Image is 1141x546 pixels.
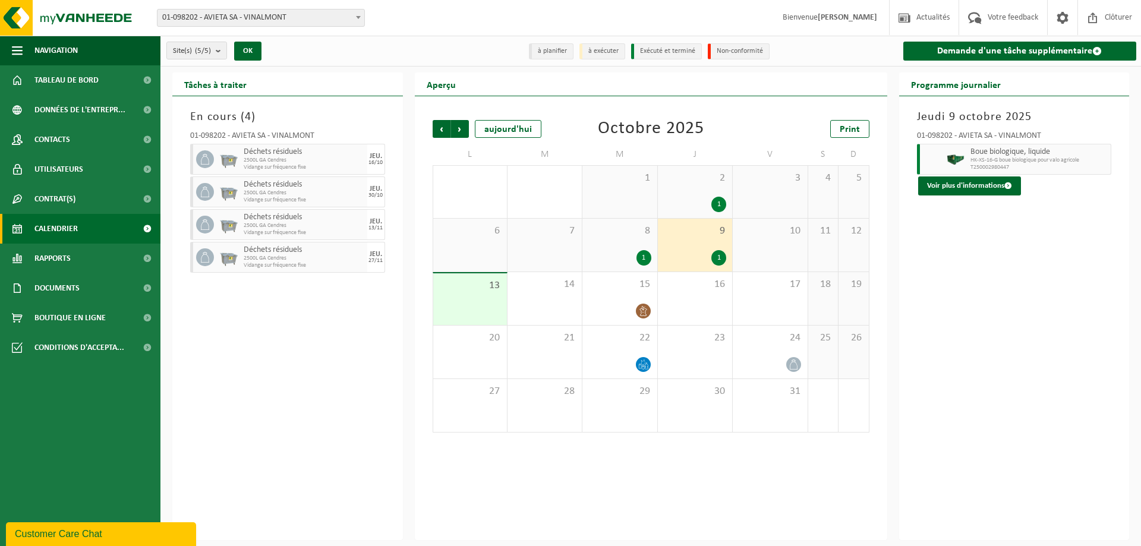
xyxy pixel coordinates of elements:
span: 27 [439,385,501,398]
h2: Aperçu [415,72,468,96]
li: Non-conformité [708,43,770,59]
div: aujourd'hui [475,120,541,138]
td: D [839,144,869,165]
span: 31 [739,385,801,398]
span: Utilisateurs [34,154,83,184]
button: Voir plus d'informations [918,176,1021,195]
span: Navigation [34,36,78,65]
span: 21 [513,332,576,345]
span: 2500L GA Cendres [244,222,364,229]
div: 16/10 [368,160,383,166]
span: 4 [814,172,832,185]
count: (5/5) [195,47,211,55]
span: 2 [664,172,726,185]
a: Print [830,120,869,138]
img: WB-2500-GAL-GY-01 [220,216,238,233]
span: 9 [664,225,726,238]
div: JEU. [370,185,382,192]
span: 25 [814,332,832,345]
span: 2500L GA Cendres [244,255,364,262]
span: 13 [439,279,501,292]
iframe: chat widget [6,520,198,546]
span: 11 [814,225,832,238]
span: 6 [439,225,501,238]
span: 29 [588,385,651,398]
img: WB-2500-GAL-GY-01 [220,248,238,266]
div: 1 [711,197,726,212]
td: J [658,144,733,165]
span: Déchets résiduels [244,147,364,157]
span: 17 [739,278,801,291]
span: 8 [588,225,651,238]
span: 20 [439,332,501,345]
span: 7 [513,225,576,238]
h2: Tâches à traiter [172,72,259,96]
div: JEU. [370,153,382,160]
div: 13/11 [368,225,383,231]
span: T250002980447 [970,164,1108,171]
span: 22 [588,332,651,345]
span: Print [840,125,860,134]
span: Déchets résiduels [244,180,364,190]
span: 01-098202 - AVIETA SA - VINALMONT [157,9,365,27]
span: 10 [739,225,801,238]
span: 19 [844,278,862,291]
span: Documents [34,273,80,303]
div: 30/10 [368,192,383,198]
button: OK [234,42,261,61]
span: HK-XS-16-G boue biologique pour valo agricole [970,157,1108,164]
span: Site(s) [173,42,211,60]
td: V [733,144,808,165]
span: 30 [664,385,726,398]
div: JEU. [370,251,382,258]
span: 18 [814,278,832,291]
span: Déchets résiduels [244,245,364,255]
div: 27/11 [368,258,383,264]
h2: Programme journalier [899,72,1013,96]
button: Site(s)(5/5) [166,42,227,59]
span: Calendrier [34,214,78,244]
span: Précédent [433,120,450,138]
span: 26 [844,332,862,345]
span: Déchets résiduels [244,213,364,222]
td: M [508,144,582,165]
span: Boutique en ligne [34,303,106,333]
div: 01-098202 - AVIETA SA - VINALMONT [917,132,1112,144]
span: Contrat(s) [34,184,75,214]
span: Contacts [34,125,70,154]
span: 1 [588,172,651,185]
li: à planifier [529,43,573,59]
span: Vidange sur fréquence fixe [244,229,364,236]
td: S [808,144,839,165]
span: 5 [844,172,862,185]
span: Données de l'entrepr... [34,95,125,125]
img: HK-XS-16-GN-00 [947,150,965,168]
span: 4 [245,111,251,123]
img: WB-2500-GAL-GY-01 [220,150,238,168]
span: 24 [739,332,801,345]
span: 3 [739,172,801,185]
span: Rapports [34,244,71,273]
a: Demande d'une tâche supplémentaire [903,42,1137,61]
h3: Jeudi 9 octobre 2025 [917,108,1112,126]
div: 1 [636,250,651,266]
span: 2500L GA Cendres [244,157,364,164]
span: Vidange sur fréquence fixe [244,164,364,171]
span: 15 [588,278,651,291]
li: Exécuté et terminé [631,43,702,59]
strong: [PERSON_NAME] [818,13,877,22]
div: JEU. [370,218,382,225]
span: Boue biologique, liquide [970,147,1108,157]
span: 14 [513,278,576,291]
span: Tableau de bord [34,65,99,95]
div: 1 [711,250,726,266]
span: 12 [844,225,862,238]
span: 16 [664,278,726,291]
h3: En cours ( ) [190,108,385,126]
span: Vidange sur fréquence fixe [244,197,364,204]
span: 2500L GA Cendres [244,190,364,197]
span: 28 [513,385,576,398]
span: Vidange sur fréquence fixe [244,262,364,269]
span: Suivant [451,120,469,138]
